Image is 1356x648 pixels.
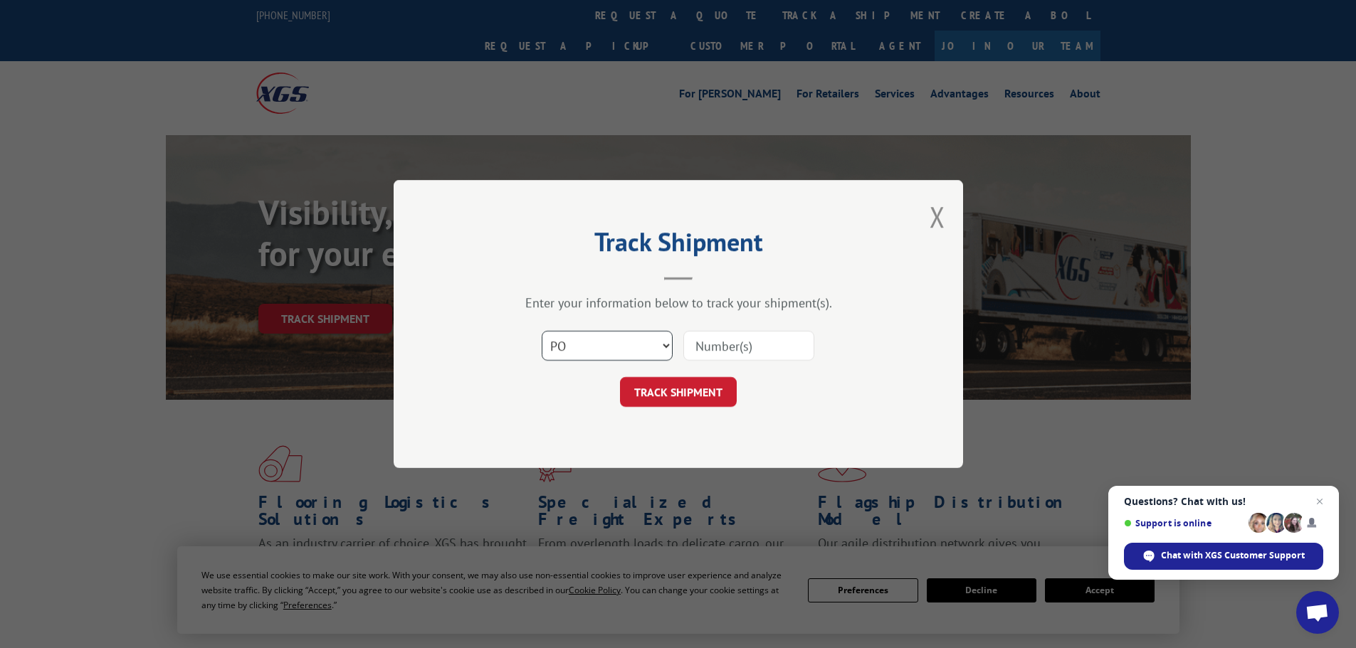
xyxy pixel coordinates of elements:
[683,331,814,361] input: Number(s)
[465,232,892,259] h2: Track Shipment
[1124,518,1244,529] span: Support is online
[1311,493,1328,510] span: Close chat
[930,198,945,235] button: Close modal
[1124,543,1323,570] div: Chat with XGS Customer Support
[1124,496,1323,507] span: Questions? Chat with us!
[620,377,737,407] button: TRACK SHIPMENT
[465,294,892,311] div: Enter your information below to track your shipment(s).
[1296,591,1339,634] div: Open chat
[1161,549,1305,562] span: Chat with XGS Customer Support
